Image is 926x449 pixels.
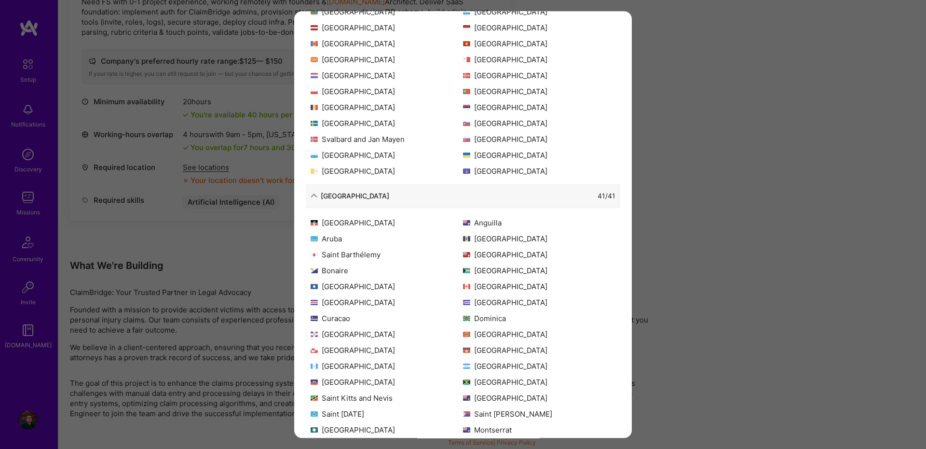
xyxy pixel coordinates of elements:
[311,137,318,142] img: Svalbard and Jan Mayen
[463,118,615,128] div: [GEOGRAPHIC_DATA]
[463,121,470,126] img: Slovenia
[311,168,318,174] img: Vatican City
[311,297,463,308] div: [GEOGRAPHIC_DATA]
[463,379,470,385] img: Jamaica
[463,168,470,174] img: Kosovo
[463,361,615,371] div: [GEOGRAPHIC_DATA]
[311,89,318,94] img: Poland
[463,25,470,30] img: Monaco
[311,236,318,241] img: Aruba
[311,316,318,321] img: Curacao
[463,345,615,355] div: [GEOGRAPHIC_DATA]
[463,393,615,403] div: [GEOGRAPHIC_DATA]
[311,364,318,369] img: Guatemala
[598,191,615,201] div: 41 / 41
[463,281,615,292] div: [GEOGRAPHIC_DATA]
[463,268,470,273] img: Bahamas
[311,9,318,14] img: Lithuania
[463,86,615,97] div: [GEOGRAPHIC_DATA]
[294,11,632,438] div: modal
[311,105,318,110] img: Romania
[463,266,615,276] div: [GEOGRAPHIC_DATA]
[311,252,318,257] img: Saint Barthélemy
[311,7,463,17] div: [GEOGRAPHIC_DATA]
[463,236,470,241] img: Barbados
[463,153,470,158] img: Ukraine
[311,55,463,65] div: [GEOGRAPHIC_DATA]
[463,220,470,225] img: Anguilla
[311,361,463,371] div: [GEOGRAPHIC_DATA]
[311,250,463,260] div: Saint Barthélemy
[463,41,470,46] img: Montenegro
[463,329,615,339] div: [GEOGRAPHIC_DATA]
[311,329,463,339] div: [GEOGRAPHIC_DATA]
[463,313,615,323] div: Dominica
[311,427,318,433] img: Martinique
[311,425,463,435] div: [GEOGRAPHIC_DATA]
[463,284,470,289] img: Canada
[311,134,463,144] div: Svalbard and Jan Mayen
[321,191,389,201] div: [GEOGRAPHIC_DATA]
[463,300,470,305] img: Cuba
[311,57,318,62] img: North Macedonia
[311,377,463,387] div: [GEOGRAPHIC_DATA]
[463,409,615,419] div: Saint [PERSON_NAME]
[311,411,318,417] img: Saint Lucia
[311,266,463,276] div: Bonaire
[311,23,463,33] div: [GEOGRAPHIC_DATA]
[311,332,318,337] img: Dominican Republic
[463,73,470,78] img: Norway
[311,300,318,305] img: Costa Rica
[311,41,318,46] img: Moldova
[463,250,615,260] div: [GEOGRAPHIC_DATA]
[311,70,463,81] div: [GEOGRAPHIC_DATA]
[311,284,318,289] img: Belize
[463,411,470,417] img: Saint Martin
[463,137,470,142] img: Slovakia
[311,118,463,128] div: [GEOGRAPHIC_DATA]
[311,166,463,176] div: [GEOGRAPHIC_DATA]
[311,192,317,199] i: icon ArrowDown
[311,409,463,419] div: Saint [DATE]
[311,73,318,78] img: Netherlands
[311,25,318,30] img: Latvia
[463,102,615,112] div: [GEOGRAPHIC_DATA]
[463,332,470,337] img: Grenada
[463,134,615,144] div: [GEOGRAPHIC_DATA]
[463,7,615,17] div: [GEOGRAPHIC_DATA]
[311,121,318,126] img: Sweden
[463,348,470,353] img: Guadeloupe
[463,23,615,33] div: [GEOGRAPHIC_DATA]
[463,9,470,14] img: Luxembourg
[463,234,615,244] div: [GEOGRAPHIC_DATA]
[311,102,463,112] div: [GEOGRAPHIC_DATA]
[463,150,615,160] div: [GEOGRAPHIC_DATA]
[463,377,615,387] div: [GEOGRAPHIC_DATA]
[311,220,318,225] img: Antigua and Barbuda
[463,218,615,228] div: Anguilla
[311,395,318,401] img: Saint Kitts and Nevis
[311,218,463,228] div: [GEOGRAPHIC_DATA]
[311,345,463,355] div: [GEOGRAPHIC_DATA]
[463,55,615,65] div: [GEOGRAPHIC_DATA]
[311,86,463,97] div: [GEOGRAPHIC_DATA]
[463,89,470,94] img: Portugal
[311,150,463,160] div: [GEOGRAPHIC_DATA]
[463,427,470,433] img: Montserrat
[463,57,470,62] img: Malta
[311,234,463,244] div: Aruba
[463,105,470,110] img: Serbia
[463,316,470,321] img: Dominica
[311,393,463,403] div: Saint Kitts and Nevis
[311,153,318,158] img: San Marino
[463,364,470,369] img: Honduras
[463,252,470,257] img: Bermuda
[311,39,463,49] div: [GEOGRAPHIC_DATA]
[311,268,318,273] img: Bonaire
[463,166,615,176] div: [GEOGRAPHIC_DATA]
[311,313,463,323] div: Curacao
[463,39,615,49] div: [GEOGRAPHIC_DATA]
[311,281,463,292] div: [GEOGRAPHIC_DATA]
[463,297,615,308] div: [GEOGRAPHIC_DATA]
[311,379,318,385] img: Haiti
